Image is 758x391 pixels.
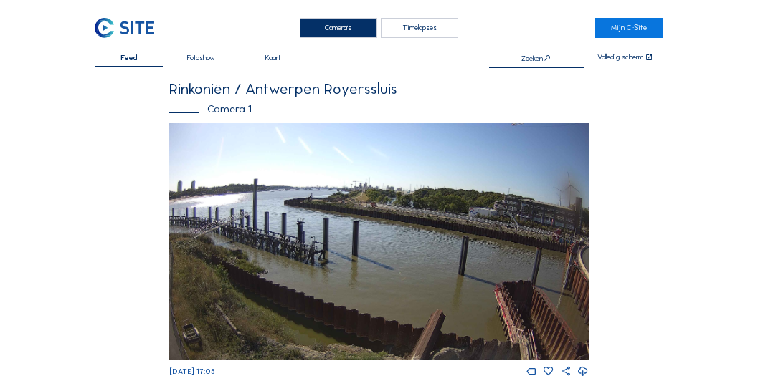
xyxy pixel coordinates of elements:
img: C-SITE Logo [95,18,154,38]
div: Rinkoniën / Antwerpen Royerssluis [169,82,589,97]
img: Image [169,123,589,360]
span: Kaart [265,54,281,62]
a: C-SITE Logo [95,18,163,38]
div: Timelapses [381,18,458,38]
span: [DATE] 17:05 [169,367,215,376]
span: Fotoshow [187,54,215,62]
span: Feed [120,54,138,62]
div: Camera's [300,18,377,38]
a: Mijn C-Site [595,18,663,38]
div: Volledig scherm [597,54,643,62]
div: Camera 1 [169,104,589,115]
